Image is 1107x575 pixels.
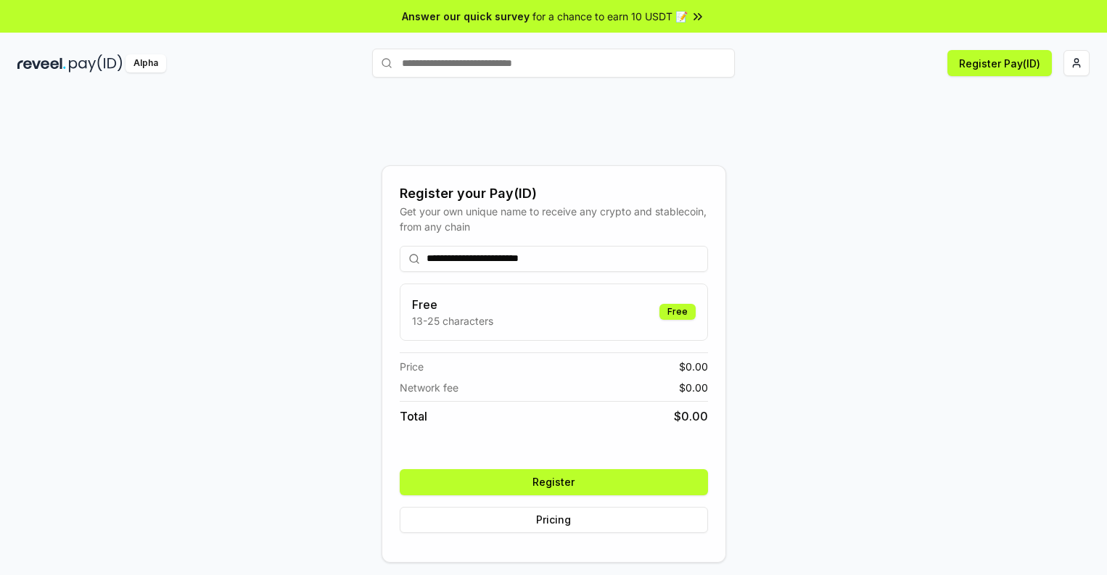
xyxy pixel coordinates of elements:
[674,408,708,425] span: $ 0.00
[125,54,166,73] div: Alpha
[400,408,427,425] span: Total
[400,183,708,204] div: Register your Pay(ID)
[679,380,708,395] span: $ 0.00
[69,54,123,73] img: pay_id
[412,313,493,328] p: 13-25 characters
[402,9,530,24] span: Answer our quick survey
[400,469,708,495] button: Register
[400,507,708,533] button: Pricing
[679,359,708,374] span: $ 0.00
[400,204,708,234] div: Get your own unique name to receive any crypto and stablecoin, from any chain
[947,50,1052,76] button: Register Pay(ID)
[532,9,688,24] span: for a chance to earn 10 USDT 📝
[412,296,493,313] h3: Free
[17,54,66,73] img: reveel_dark
[400,380,458,395] span: Network fee
[659,304,696,320] div: Free
[400,359,424,374] span: Price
